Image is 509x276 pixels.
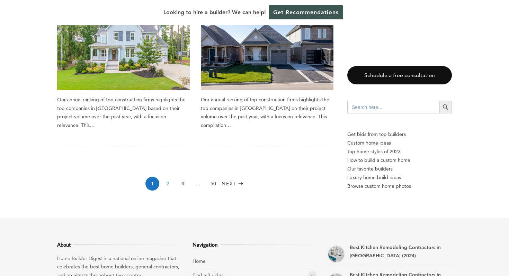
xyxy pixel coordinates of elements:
div: Our annual ranking of top construction firms highlights the top companies in [GEOGRAPHIC_DATA] on... [201,95,333,129]
div: Our annual ranking of top construction firms highlights the top companies in [GEOGRAPHIC_DATA] ba... [57,95,190,129]
a: Next [222,177,245,191]
a: 2 [161,177,175,191]
a: How to build a custom home [347,156,452,165]
h3: Navigation [193,240,317,249]
a: 50 [206,177,220,191]
a: Home [193,258,206,264]
a: Top home styles of 2023 [347,147,452,156]
a: Best Kitchen Remodeling Contractors in [GEOGRAPHIC_DATA] (2024) [350,244,441,259]
a: Best Kitchen Remodeling Contractors in Coral Gables (2024) [328,246,345,263]
iframe: Drift Widget Chat Controller [376,226,501,268]
a: Our favorite builders [347,165,452,173]
span: 1 [145,177,159,191]
a: Schedule a free consultation [347,66,452,84]
p: Get bids from top builders [347,130,452,139]
h3: About [57,240,181,249]
input: Search here... [347,101,439,113]
a: Get Recommendations [269,5,343,19]
a: Luxury home build ideas [347,173,452,182]
a: Custom home ideas [347,139,452,147]
a: Browse custom home photos [347,182,452,191]
svg: Search [442,103,449,111]
span: … [191,177,205,191]
a: 3 [176,177,190,191]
